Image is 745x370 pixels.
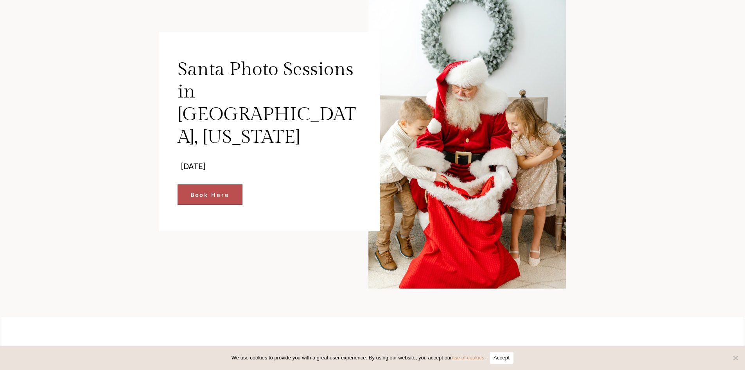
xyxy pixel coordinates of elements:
h1: Santa Photo Sessions in [GEOGRAPHIC_DATA], [US_STATE] [178,58,361,148]
a: Book Here [178,184,242,205]
span: No [731,354,739,362]
a: use of cookies [452,355,484,361]
span: Book Here [190,190,230,199]
span: We use cookies to provide you with a great user experience. By using our website, you accept our . [232,354,486,362]
button: Accept [490,352,513,364]
p: [DATE] [181,161,358,172]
